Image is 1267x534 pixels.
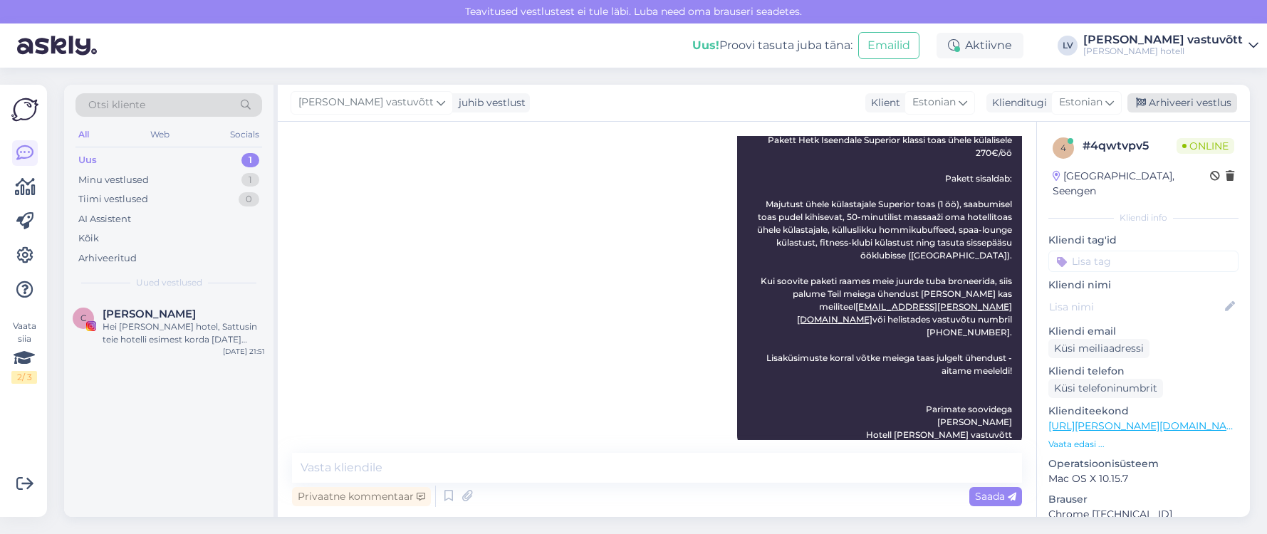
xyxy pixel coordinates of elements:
div: Minu vestlused [78,173,149,187]
div: Proovi tasuta juba täna: [692,37,853,54]
div: 2 / 3 [11,371,37,384]
div: Web [147,125,172,144]
span: C [80,313,87,323]
div: Klient [865,95,900,110]
div: Arhiveeri vestlus [1127,93,1237,112]
span: Otsi kliente [88,98,145,112]
div: [PERSON_NAME] hotell [1083,46,1243,57]
span: Saada [975,490,1016,503]
div: [PERSON_NAME] vastuvõtt [1083,34,1243,46]
button: Emailid [858,32,919,59]
div: 1 [241,173,259,187]
div: 1 [241,153,259,167]
p: Vaata edasi ... [1048,438,1239,451]
a: [EMAIL_ADDRESS][PERSON_NAME][DOMAIN_NAME] [797,301,1012,325]
span: Carol Leiste [103,308,196,320]
div: Tiimi vestlused [78,192,148,206]
img: Askly Logo [11,96,38,123]
div: # 4qwtvpv5 [1083,137,1177,155]
span: Estonian [912,95,956,110]
span: 4 [1060,142,1066,153]
p: Brauser [1048,492,1239,507]
div: LV [1058,36,1078,56]
div: Arhiveeritud [78,251,137,266]
input: Lisa tag [1048,251,1239,272]
div: Kõik [78,231,99,246]
div: Socials [227,125,262,144]
p: Chrome [TECHNICAL_ID] [1048,507,1239,522]
div: 0 [239,192,259,206]
p: Klienditeekond [1048,404,1239,419]
div: Uus [78,153,97,167]
span: Online [1177,138,1234,154]
p: Kliendi nimi [1048,278,1239,293]
div: [GEOGRAPHIC_DATA], Seengen [1053,169,1210,199]
div: Klienditugi [986,95,1047,110]
b: Uus! [692,38,719,52]
div: AI Assistent [78,212,131,226]
div: Kliendi info [1048,211,1239,224]
div: Küsi meiliaadressi [1048,339,1149,358]
span: Estonian [1059,95,1102,110]
div: Vaata siia [11,320,37,384]
a: [PERSON_NAME] vastuvõtt[PERSON_NAME] hotell [1083,34,1258,57]
span: [PERSON_NAME] vastuvõtt [298,95,434,110]
div: [DATE] 21:51 [223,346,265,357]
span: Uued vestlused [136,276,202,289]
div: Aktiivne [937,33,1023,58]
p: Kliendi tag'id [1048,233,1239,248]
p: Operatsioonisüsteem [1048,456,1239,471]
div: Privaatne kommentaar [292,487,431,506]
p: Kliendi telefon [1048,364,1239,379]
p: Mac OS X 10.15.7 [1048,471,1239,486]
a: [URL][PERSON_NAME][DOMAIN_NAME] [1048,419,1245,432]
p: Kliendi email [1048,324,1239,339]
div: All [75,125,92,144]
div: Hei [PERSON_NAME] hotel, Sattusin teie hotelli esimest korda [DATE] aasta detsembris. Sõbranna vi... [103,320,265,346]
div: Küsi telefoninumbrit [1048,379,1163,398]
input: Lisa nimi [1049,299,1222,315]
div: juhib vestlust [453,95,526,110]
